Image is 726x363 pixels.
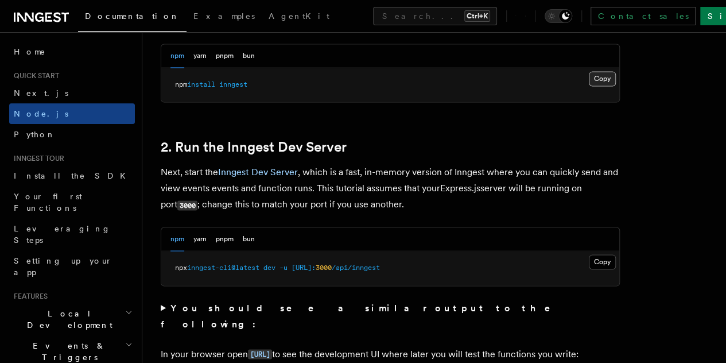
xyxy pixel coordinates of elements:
a: Home [9,41,135,62]
a: 2. Run the Inngest Dev Server [161,139,347,155]
span: [URL]: [292,264,316,272]
code: [URL] [248,349,272,359]
summary: You should see a similar output to the following: [161,300,620,332]
span: Install the SDK [14,171,133,180]
a: Setting up your app [9,250,135,283]
span: Node.js [14,109,68,118]
button: pnpm [216,44,234,68]
span: Setting up your app [14,256,112,277]
button: yarn [193,227,207,251]
span: Documentation [85,11,180,21]
span: Home [14,46,46,57]
span: -u [279,264,288,272]
a: Leveraging Steps [9,218,135,250]
button: bun [243,44,255,68]
span: Features [9,292,48,301]
p: In your browser open to see the development UI where later you will test the functions you write: [161,346,620,362]
span: Quick start [9,71,59,80]
button: Toggle dark mode [545,9,572,23]
a: Inngest Dev Server [218,167,298,177]
kbd: Ctrl+K [464,10,490,22]
span: Leveraging Steps [14,224,111,245]
a: Next.js [9,83,135,103]
span: install [187,80,215,88]
span: Python [14,130,56,139]
a: Node.js [9,103,135,124]
span: Inngest tour [9,154,64,163]
button: npm [170,227,184,251]
span: dev [263,264,275,272]
code: 3000 [177,200,197,210]
button: bun [243,227,255,251]
a: Examples [187,3,262,31]
a: Python [9,124,135,145]
span: Examples [193,11,255,21]
button: Copy [589,254,616,269]
a: Documentation [78,3,187,32]
span: 3000 [316,264,332,272]
a: Contact sales [591,7,696,25]
a: Install the SDK [9,165,135,186]
button: Copy [589,71,616,86]
button: Local Development [9,303,135,335]
span: AgentKit [269,11,329,21]
span: Local Development [9,308,125,331]
p: Next, start the , which is a fast, in-memory version of Inngest where you can quickly send and vi... [161,164,620,213]
button: npm [170,44,184,68]
span: Your first Functions [14,192,82,213]
strong: You should see a similar output to the following: [161,302,566,329]
button: yarn [193,44,207,68]
span: npx [175,264,187,272]
span: /api/inngest [332,264,380,272]
span: Next.js [14,88,68,98]
a: [URL] [248,348,272,359]
button: pnpm [216,227,234,251]
span: inngest [219,80,247,88]
span: Events & Triggers [9,340,125,363]
a: Your first Functions [9,186,135,218]
button: Search...Ctrl+K [373,7,497,25]
a: AgentKit [262,3,336,31]
span: inngest-cli@latest [187,264,259,272]
span: npm [175,80,187,88]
